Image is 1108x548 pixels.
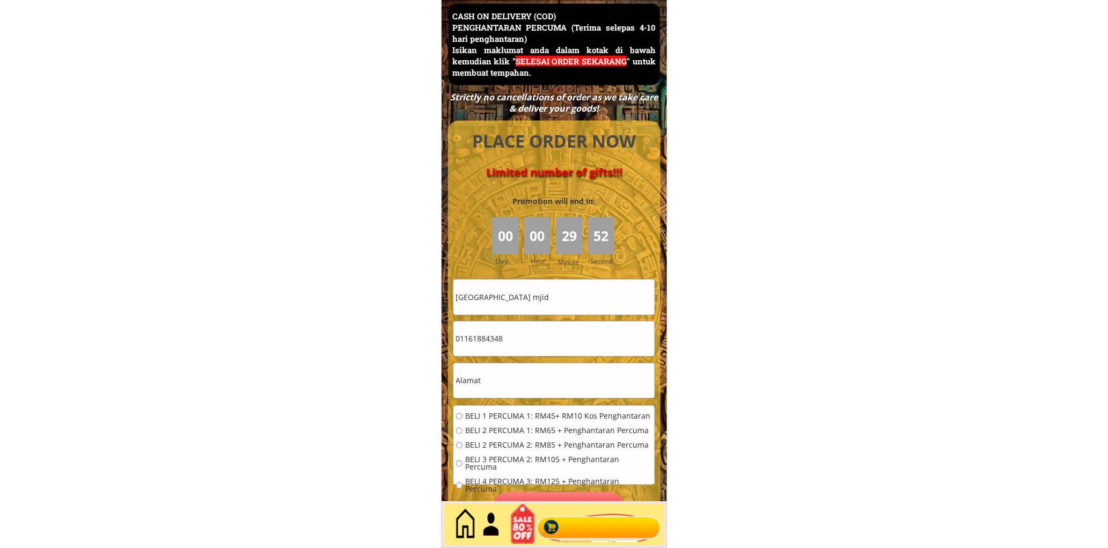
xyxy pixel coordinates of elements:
[493,195,614,207] h3: Promotion will end in:
[558,257,582,267] h3: Minute
[452,11,656,78] h3: CASH ON DELIVERY (COD) PENGHANTARAN PERCUMA (Terima selepas 4-10 hari penghantaran) Isikan maklum...
[465,478,652,493] span: BELI 4 PERCUMA 3: RM125 + Penghantaran Percuma
[531,256,553,266] h3: Hour
[491,492,626,528] p: Pesan sekarang
[453,363,655,398] input: Alamat
[465,427,652,435] span: BELI 2 PERCUMA 1: RM65 + Penghantaran Percuma
[460,129,648,154] h4: PLACE ORDER NOW
[446,92,661,114] div: Strictly no cancellations of order as we take care & deliver your goods!
[465,442,652,449] span: BELI 2 PERCUMA 2: RM85 + Penghantaran Percuma
[465,456,652,471] span: BELI 3 PERCUMA 2: RM105 + Penghantaran Percuma
[591,256,617,266] h3: Second
[465,413,652,420] span: BELI 1 PERCUMA 1: RM45+ RM10 Kos Penghantaran
[496,256,523,266] h3: Day
[453,322,655,356] input: Telefon
[516,56,627,67] span: SELESAI ORDER SEKARANG
[453,280,655,315] input: Nama
[460,166,648,179] h4: Limited number of gifts!!!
